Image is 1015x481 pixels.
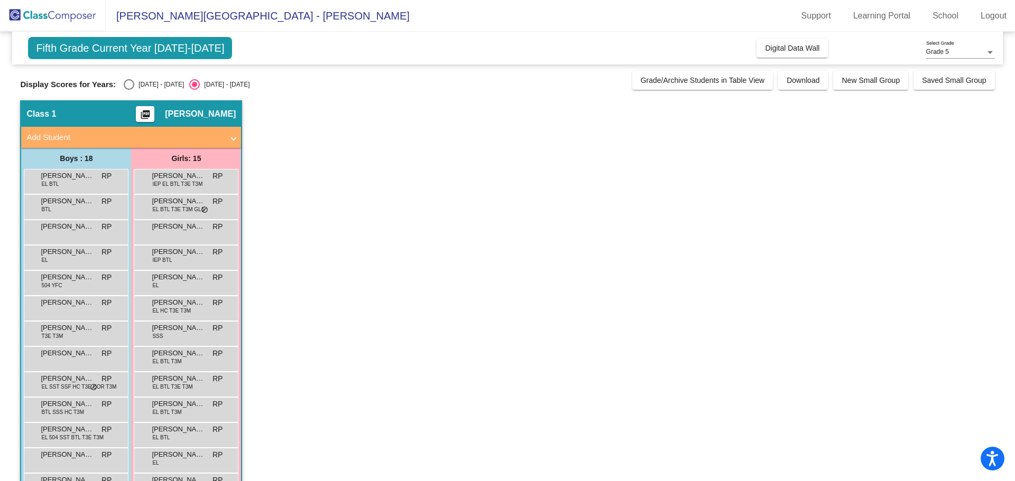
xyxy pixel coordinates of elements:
[922,76,986,84] span: Saved Small Group
[26,131,223,144] mat-panel-title: Add Student
[41,332,63,340] span: T3E T3M
[101,449,112,460] span: RP
[21,127,241,148] mat-expansion-panel-header: Add Student
[41,221,94,232] span: [PERSON_NAME]
[26,109,56,119] span: Class 1
[41,408,84,416] span: BTL SSS HC T3M
[213,399,223,410] span: RP
[200,80,250,89] div: [DATE] - [DATE]
[152,171,205,181] span: [PERSON_NAME]
[201,206,208,214] span: do_not_disturb_alt
[101,171,112,182] span: RP
[41,256,48,264] span: EL
[101,323,112,334] span: RP
[106,7,410,24] span: [PERSON_NAME][GEOGRAPHIC_DATA] - [PERSON_NAME]
[213,171,223,182] span: RP
[28,37,232,59] span: Fifth Grade Current Year [DATE]-[DATE]
[134,80,184,89] div: [DATE] - [DATE]
[152,373,205,384] span: [PERSON_NAME]
[833,71,908,90] button: New Small Group
[213,272,223,283] span: RP
[21,148,131,169] div: Boys : 18
[41,281,62,289] span: 504 YFC
[213,297,223,308] span: RP
[41,399,94,409] span: [PERSON_NAME]
[641,76,765,84] span: Grade/Archive Students in Table View
[632,71,773,90] button: Grade/Archive Students in Table View
[41,297,94,308] span: [PERSON_NAME]
[152,459,159,467] span: EL
[765,44,819,52] span: Digital Data Wall
[213,247,223,258] span: RP
[101,399,112,410] span: RP
[756,39,828,58] button: Digital Data Wall
[152,205,205,213] span: EL BTL T3E T3M GLS
[152,297,205,308] span: [PERSON_NAME]
[124,79,250,90] mat-radio-group: Select an option
[842,76,900,84] span: New Small Group
[972,7,1015,24] a: Logout
[41,272,94,282] span: [PERSON_NAME]
[41,196,94,206] span: [PERSON_NAME]
[101,297,112,308] span: RP
[41,373,94,384] span: [PERSON_NAME]
[152,348,205,359] span: [PERSON_NAME]
[152,424,205,435] span: [PERSON_NAME]
[213,373,223,384] span: RP
[213,196,223,207] span: RP
[101,373,112,384] span: RP
[152,247,205,257] span: [PERSON_NAME]
[41,383,116,391] span: EL SST SSF HC T3E COR T3M
[213,323,223,334] span: RP
[101,247,112,258] span: RP
[41,205,51,213] span: BTL
[787,76,819,84] span: Download
[152,383,192,391] span: EL BTL T3E T3M
[41,348,94,359] span: [PERSON_NAME]
[152,449,205,460] span: [PERSON_NAME]
[101,424,112,435] span: RP
[152,307,191,315] span: EL HC T3E T3M
[152,357,181,365] span: EL BTL T3M
[41,449,94,460] span: [PERSON_NAME] [PERSON_NAME]
[152,323,205,333] span: [PERSON_NAME]
[152,281,159,289] span: EL
[152,221,205,232] span: [PERSON_NAME]
[90,383,97,392] span: do_not_disturb_alt
[41,247,94,257] span: [PERSON_NAME]
[213,221,223,232] span: RP
[213,449,223,460] span: RP
[152,272,205,282] span: [PERSON_NAME]
[926,48,949,55] span: Grade 5
[152,433,170,441] span: EL BTL
[213,424,223,435] span: RP
[924,7,967,24] a: School
[41,424,94,435] span: [PERSON_NAME]
[101,272,112,283] span: RP
[152,196,205,206] span: [PERSON_NAME]
[152,332,163,340] span: SSS
[101,196,112,207] span: RP
[914,71,994,90] button: Saved Small Group
[101,348,112,359] span: RP
[41,433,104,441] span: EL 504 SST BTL T3E T3M
[152,408,181,416] span: EL BTL T3M
[165,109,236,119] span: [PERSON_NAME]
[41,323,94,333] span: [PERSON_NAME]
[136,106,154,122] button: Print Students Details
[41,180,59,188] span: EL BTL
[213,348,223,359] span: RP
[152,256,172,264] span: IEP BTL
[41,171,94,181] span: [PERSON_NAME]
[152,180,202,188] span: IEP EL BTL T3E T3M
[131,148,241,169] div: Girls: 15
[139,109,152,124] mat-icon: picture_as_pdf
[20,80,116,89] span: Display Scores for Years:
[101,221,112,232] span: RP
[793,7,839,24] a: Support
[778,71,828,90] button: Download
[845,7,919,24] a: Learning Portal
[152,399,205,409] span: [PERSON_NAME]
